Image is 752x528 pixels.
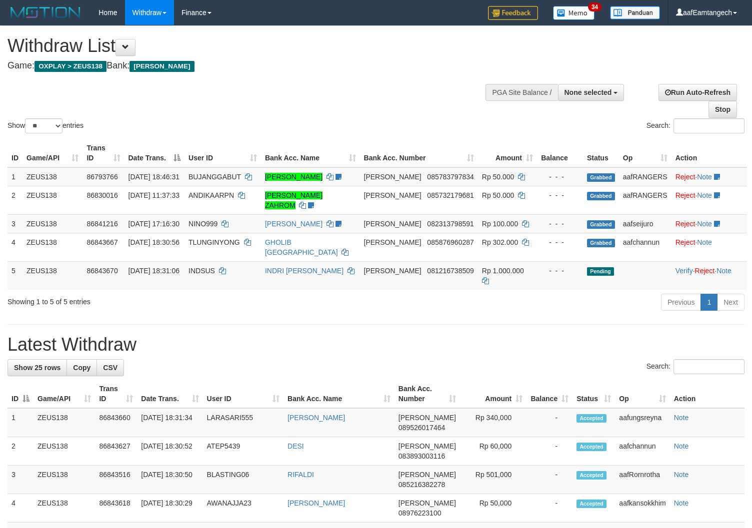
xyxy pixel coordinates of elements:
[34,61,106,72] span: OXPLAY > ZEUS138
[427,267,473,275] span: Copy 081216738509 to clipboard
[22,214,82,233] td: ZEUS138
[576,414,606,423] span: Accepted
[128,220,179,228] span: [DATE] 17:16:30
[572,380,615,408] th: Status: activate to sort column ascending
[22,233,82,261] td: ZEUS138
[576,443,606,451] span: Accepted
[82,139,124,167] th: Trans ID: activate to sort column ascending
[188,238,240,246] span: TLUNGINYONG
[615,494,669,523] td: aafkansokkhim
[541,172,579,182] div: - - -
[124,139,185,167] th: Date Trans.: activate to sort column descending
[460,408,526,437] td: Rp 340,000
[287,414,345,422] a: [PERSON_NAME]
[671,261,747,290] td: · ·
[137,494,202,523] td: [DATE] 18:30:29
[66,359,97,376] a: Copy
[576,471,606,480] span: Accepted
[7,139,22,167] th: ID
[265,191,322,209] a: [PERSON_NAME] ZAHROM
[86,191,117,199] span: 86830016
[671,167,747,186] td: ·
[526,466,572,494] td: -
[394,380,460,408] th: Bank Acc. Number: activate to sort column ascending
[7,61,491,71] h4: Game: Bank:
[364,191,421,199] span: [PERSON_NAME]
[427,220,473,228] span: Copy 082313798591 to clipboard
[184,139,261,167] th: User ID: activate to sort column ascending
[670,380,744,408] th: Action
[22,139,82,167] th: Game/API: activate to sort column ascending
[675,267,693,275] a: Verify
[558,84,624,101] button: None selected
[95,494,137,523] td: 86843618
[128,238,179,246] span: [DATE] 18:30:56
[674,471,689,479] a: Note
[583,139,619,167] th: Status
[128,191,179,199] span: [DATE] 11:37:33
[7,118,83,133] label: Show entries
[188,173,241,181] span: BUJANGGABUT
[7,494,33,523] td: 4
[7,36,491,56] h1: Withdraw List
[7,293,306,307] div: Showing 1 to 5 of 5 entries
[427,238,473,246] span: Copy 085876960287 to clipboard
[482,173,514,181] span: Rp 50.000
[265,267,343,275] a: INDRI [PERSON_NAME]
[33,494,95,523] td: ZEUS138
[674,414,689,422] a: Note
[541,266,579,276] div: - - -
[427,173,473,181] span: Copy 085783797834 to clipboard
[203,437,284,466] td: ATEP5439
[526,408,572,437] td: -
[717,294,744,311] a: Next
[7,437,33,466] td: 2
[188,220,217,228] span: NINO999
[7,5,83,20] img: MOTION_logo.png
[610,6,660,19] img: panduan.png
[188,191,234,199] span: ANDIKAARPN
[460,437,526,466] td: Rp 60,000
[7,380,33,408] th: ID: activate to sort column descending
[708,101,737,118] a: Stop
[73,364,90,372] span: Copy
[526,437,572,466] td: -
[398,424,445,432] span: Copy 089526017464 to clipboard
[700,294,717,311] a: 1
[265,238,338,256] a: GHOLIB [GEOGRAPHIC_DATA]
[576,500,606,508] span: Accepted
[661,294,701,311] a: Previous
[95,408,137,437] td: 86843660
[188,267,215,275] span: INDSUS
[541,219,579,229] div: - - -
[265,220,322,228] a: [PERSON_NAME]
[615,408,669,437] td: aafungsreyna
[587,192,615,200] span: Grabbed
[488,6,538,20] img: Feedback.jpg
[7,167,22,186] td: 1
[364,238,421,246] span: [PERSON_NAME]
[587,173,615,182] span: Grabbed
[619,139,671,167] th: Op: activate to sort column ascending
[537,139,583,167] th: Balance
[541,190,579,200] div: - - -
[22,261,82,290] td: ZEUS138
[129,61,194,72] span: [PERSON_NAME]
[22,186,82,214] td: ZEUS138
[460,466,526,494] td: Rp 501,000
[564,88,612,96] span: None selected
[398,414,456,422] span: [PERSON_NAME]
[615,437,669,466] td: aafchannun
[7,186,22,214] td: 2
[287,471,314,479] a: RIFALDI
[587,267,614,276] span: Pending
[671,233,747,261] td: ·
[398,442,456,450] span: [PERSON_NAME]
[137,408,202,437] td: [DATE] 18:31:34
[671,139,747,167] th: Action
[33,380,95,408] th: Game/API: activate to sort column ascending
[128,267,179,275] span: [DATE] 18:31:06
[588,2,601,11] span: 34
[646,359,744,374] label: Search:
[398,509,441,517] span: Copy 08976223100 to clipboard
